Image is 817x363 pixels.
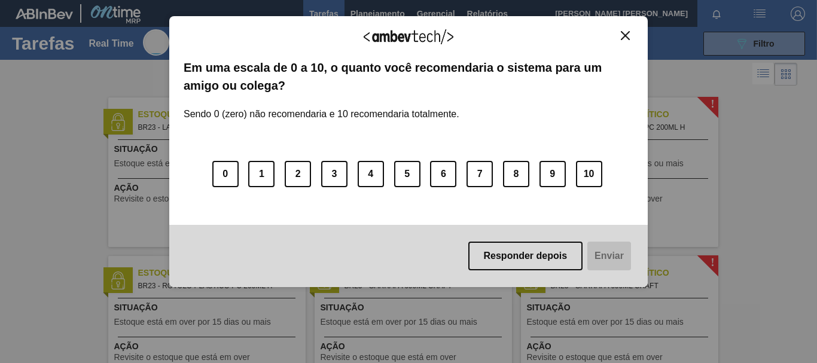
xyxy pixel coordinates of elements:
button: 8 [503,161,529,187]
button: 6 [430,161,456,187]
button: 10 [576,161,602,187]
button: 2 [285,161,311,187]
button: 9 [539,161,566,187]
label: Em uma escala de 0 a 10, o quanto você recomendaria o sistema para um amigo ou colega? [184,59,633,95]
button: Close [617,30,633,41]
button: Responder depois [468,242,583,270]
button: 1 [248,161,275,187]
label: Sendo 0 (zero) não recomendaria e 10 recomendaria totalmente. [184,94,459,120]
button: 0 [212,161,239,187]
button: 5 [394,161,420,187]
img: Logo Ambevtech [364,29,453,44]
button: 7 [467,161,493,187]
button: 3 [321,161,347,187]
img: Close [621,31,630,40]
button: 4 [358,161,384,187]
